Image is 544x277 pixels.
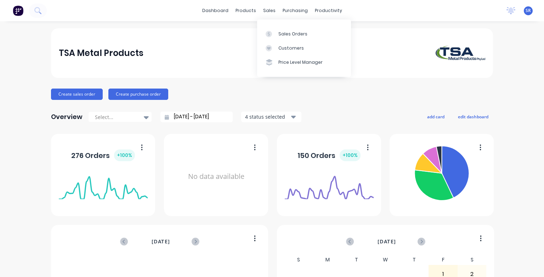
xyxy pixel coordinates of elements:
div: purchasing [279,5,311,16]
button: Create sales order [51,89,103,100]
div: Sales Orders [278,31,307,37]
button: edit dashboard [453,112,493,121]
a: Sales Orders [257,27,351,41]
div: No data available [172,143,261,210]
span: SR [526,7,531,14]
div: F [429,255,458,265]
div: Overview [51,110,83,124]
button: add card [423,112,449,121]
div: TSA Metal Products [59,46,143,60]
div: T [400,255,429,265]
div: S [284,255,313,265]
span: [DATE] [378,238,396,245]
div: Price Level Manager [278,59,323,66]
div: S [458,255,487,265]
button: Create purchase order [108,89,168,100]
div: T [342,255,371,265]
a: Customers [257,41,351,55]
span: [DATE] [152,238,170,245]
img: Factory [13,5,23,16]
div: M [313,255,342,265]
a: Price Level Manager [257,55,351,69]
div: + 100 % [114,149,135,161]
img: TSA Metal Products [436,46,485,61]
div: + 100 % [340,149,361,161]
div: W [371,255,400,265]
div: 150 Orders [297,149,361,161]
button: 4 status selected [241,112,301,122]
div: Customers [278,45,304,51]
div: sales [260,5,279,16]
div: 276 Orders [71,149,135,161]
a: dashboard [199,5,232,16]
div: products [232,5,260,16]
div: productivity [311,5,346,16]
div: 4 status selected [245,113,290,120]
